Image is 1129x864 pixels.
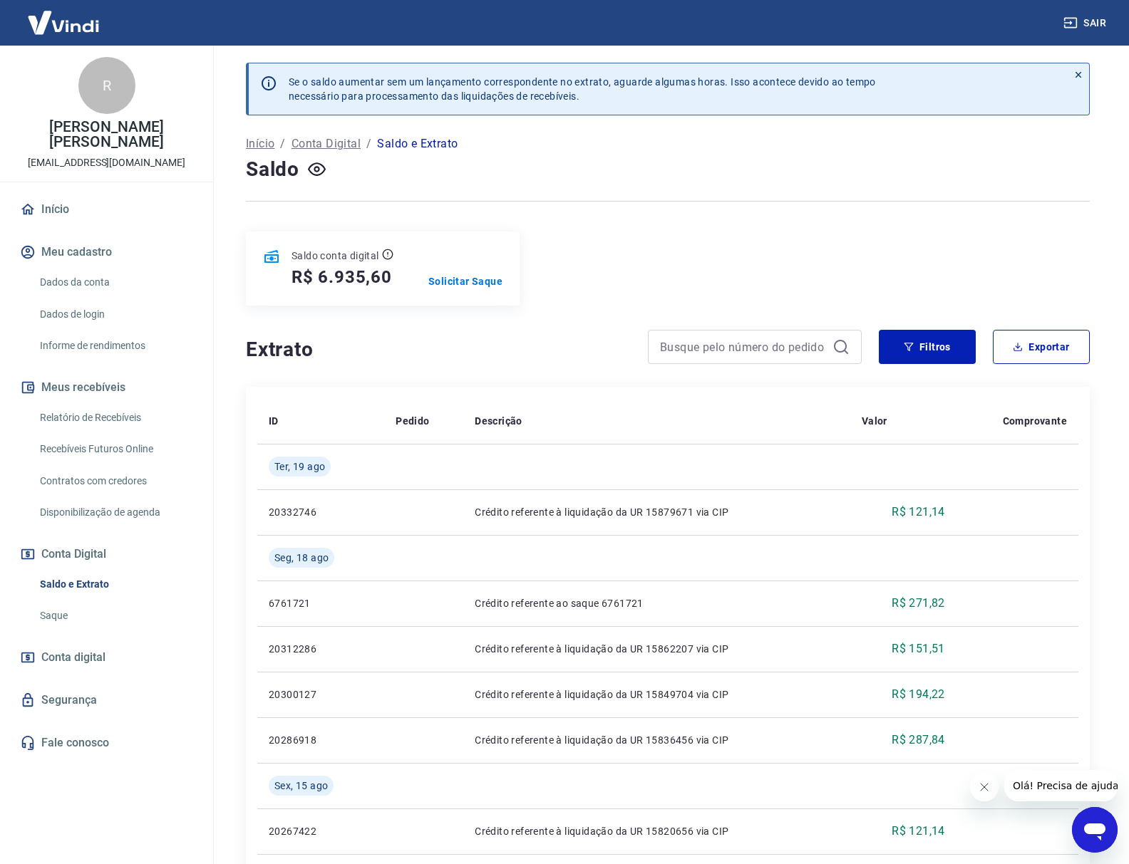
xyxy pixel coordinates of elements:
p: Comprovante [1003,414,1067,428]
p: Crédito referente à liquidação da UR 15849704 via CIP [475,687,839,702]
p: [PERSON_NAME] [PERSON_NAME] [11,120,202,150]
span: Sex, 15 ago [274,779,328,793]
button: Exportar [993,330,1090,364]
button: Sair [1061,10,1112,36]
a: Contratos com credores [34,467,196,496]
p: R$ 121,14 [892,504,945,521]
span: Seg, 18 ago [274,551,329,565]
a: Dados de login [34,300,196,329]
p: / [280,135,285,152]
p: Valor [862,414,887,428]
p: Saldo conta digital [292,249,379,263]
a: Início [17,194,196,225]
a: Saldo e Extrato [34,570,196,599]
button: Meu cadastro [17,236,196,268]
a: Informe de rendimentos [34,331,196,360]
a: Relatório de Recebíveis [34,403,196,432]
h4: Extrato [246,335,631,364]
h4: Saldo [246,155,299,184]
a: Início [246,135,274,152]
a: Disponibilização de agenda [34,498,196,527]
iframe: Mensagem da empresa [1004,770,1118,801]
span: Olá! Precisa de ajuda? [9,10,120,21]
p: 20267422 [269,824,373,838]
span: Conta digital [41,647,105,667]
a: Segurança [17,685,196,716]
input: Busque pelo número do pedido [660,336,827,358]
a: Recebíveis Futuros Online [34,434,196,464]
p: Crédito referente ao saque 6761721 [475,596,839,610]
p: R$ 121,14 [892,823,945,840]
p: 20332746 [269,505,373,519]
p: Crédito referente à liquidação da UR 15879671 via CIP [475,505,839,519]
p: Saldo e Extrato [377,135,458,152]
p: [EMAIL_ADDRESS][DOMAIN_NAME] [28,155,185,170]
p: 20300127 [269,687,373,702]
a: Dados da conta [34,268,196,297]
p: R$ 287,84 [892,732,945,749]
h5: R$ 6.935,60 [292,266,392,288]
p: ID [269,414,279,428]
a: Conta digital [17,642,196,673]
p: / [366,135,371,152]
p: Se o saldo aumentar sem um lançamento correspondente no extrato, aguarde algumas horas. Isso acon... [289,75,876,103]
a: Saque [34,601,196,630]
p: Descrição [475,414,522,428]
a: Fale conosco [17,727,196,759]
button: Meus recebíveis [17,372,196,403]
a: Conta Digital [292,135,361,152]
p: Crédito referente à liquidação da UR 15836456 via CIP [475,733,839,747]
iframe: Botão para abrir a janela de mensagens [1072,807,1118,853]
p: R$ 271,82 [892,595,945,612]
p: 6761721 [269,596,373,610]
div: R [78,57,135,114]
p: 20312286 [269,642,373,656]
p: R$ 151,51 [892,640,945,657]
button: Filtros [879,330,976,364]
p: Pedido [396,414,429,428]
p: 20286918 [269,733,373,747]
span: Ter, 19 ago [274,459,325,474]
p: R$ 194,22 [892,686,945,703]
a: Solicitar Saque [428,274,502,288]
iframe: Fechar mensagem [970,773,999,801]
img: Vindi [17,1,110,44]
button: Conta Digital [17,538,196,570]
p: Crédito referente à liquidação da UR 15820656 via CIP [475,824,839,838]
p: Crédito referente à liquidação da UR 15862207 via CIP [475,642,839,656]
